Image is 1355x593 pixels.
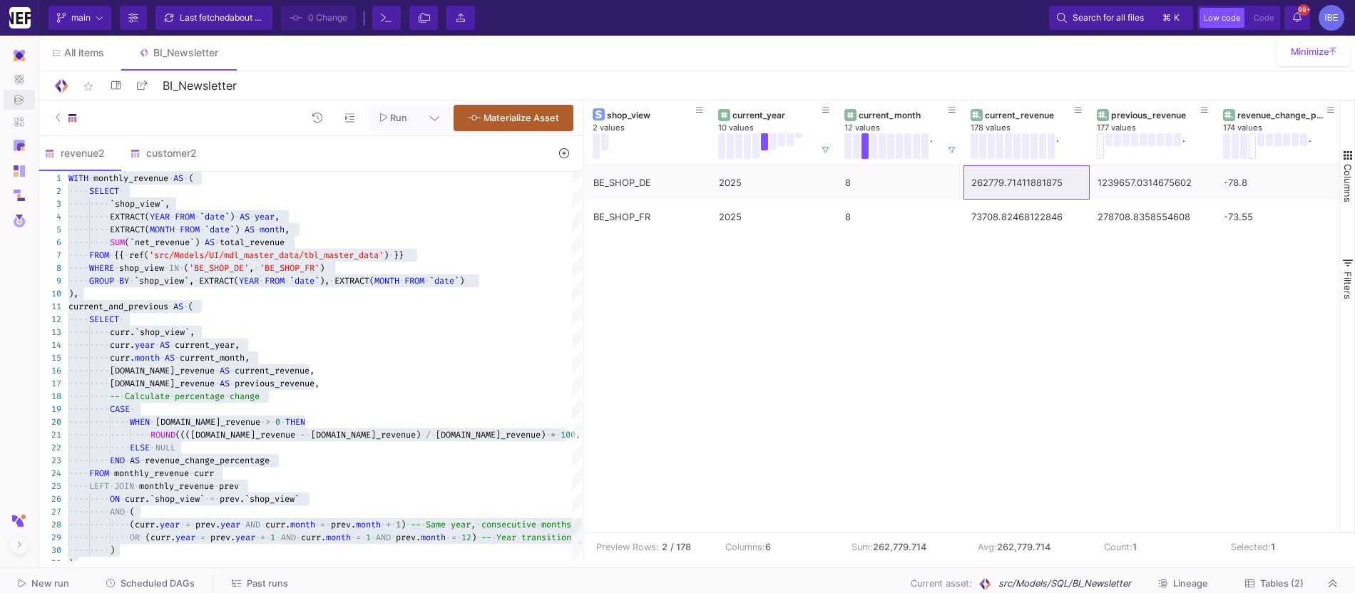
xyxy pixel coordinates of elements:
[48,6,111,30] button: main
[68,377,89,390] span: ····
[1182,133,1185,159] div: .
[36,172,61,185] div: 1
[985,110,1075,120] div: current_revenue
[1237,110,1327,120] div: revenue_change_percentage
[593,166,703,200] div: BE_SHOP_DE
[14,215,26,227] img: Navigation icon
[68,249,89,262] span: ····
[14,73,25,85] img: Navigation icon
[36,197,61,210] div: 3
[285,224,290,235] span: ,
[169,262,179,274] span: IN
[168,172,173,185] span: ·
[978,577,993,592] img: SQL Model
[1162,9,1171,26] span: ⌘
[150,211,170,222] span: YEAR
[68,428,89,441] span: ····
[88,172,93,185] span: ·
[175,391,225,402] span: percentage
[89,428,110,441] span: ····
[454,105,573,131] button: Materialize Asset
[4,67,35,133] div: Navigation icon
[180,7,265,29] div: Last fetched
[89,390,110,403] span: ····
[89,364,110,377] span: ····
[4,134,35,157] a: Navigation icon
[68,364,89,377] span: ····
[607,110,696,120] div: shop_view
[110,224,150,235] span: EXTRACT(
[200,223,205,236] span: ·
[305,416,310,428] span: ·
[68,351,89,364] span: ····
[175,351,180,364] span: ·
[36,339,61,351] div: 14
[194,274,199,287] span: ·
[220,365,230,376] span: AS
[149,249,384,261] span: 'src/Models/UI/mdl_master_data/tbl_master_data'
[110,365,215,376] span: [DOMAIN_NAME]_revenue
[235,210,240,223] span: ·
[315,275,329,287] span: `),
[215,377,220,390] span: ·
[36,249,61,262] div: 7
[971,200,1082,234] div: 73708.82468122846
[138,47,150,59] img: Tab icon
[36,236,61,249] div: 6
[130,403,135,416] span: ·
[215,364,220,377] span: ·
[89,197,110,210] span: ····
[305,428,310,441] span: ·
[68,172,88,184] span: WITH
[718,123,830,133] div: 10 values
[426,429,431,440] span: /
[250,210,255,223] span: ·
[160,351,165,364] span: ·
[249,262,254,274] span: ,
[110,428,131,441] span: ····
[421,428,426,441] span: ·
[319,262,324,274] span: )
[436,429,546,440] span: [DOMAIN_NAME]_revenue)
[68,301,168,312] span: current_and_previous
[247,578,288,589] span: Past runs
[334,275,374,287] span: EXTRACT(
[389,249,394,262] span: ·
[719,166,829,200] div: 2025
[205,237,215,248] span: AS
[89,262,114,274] span: WHERE
[454,275,464,287] span: `)
[484,113,559,123] span: Materialize Asset
[110,391,120,402] span: --
[173,172,183,184] span: AS
[89,441,110,454] span: ····
[183,172,188,185] span: ·
[68,185,89,197] span: ····
[195,210,200,223] span: ·
[119,313,124,326] span: ·
[4,44,35,67] mat-expansion-panel-header: Navigation icon
[89,275,114,287] span: GROUP
[285,274,290,287] span: ·
[109,249,114,262] span: ·
[110,352,135,363] span: curr.
[68,403,89,416] span: ····
[89,185,119,197] span: SELECT
[859,110,948,120] div: current_month
[255,211,275,222] span: year
[120,390,125,403] span: ·
[130,148,198,159] div: customer2
[311,429,421,440] span: [DOMAIN_NAME]_revenue)
[4,111,35,131] a: Navigation icon
[68,236,89,249] span: ····
[121,578,195,589] span: Scheduled DAGs
[89,416,110,428] span: ····
[89,249,109,261] span: FROM
[175,223,180,236] span: ·
[404,275,424,287] span: FROM
[36,364,61,377] div: 16
[110,198,170,210] span: `shop_view`,
[89,210,110,223] span: ····
[275,211,280,222] span: ,
[374,275,399,287] span: MONTH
